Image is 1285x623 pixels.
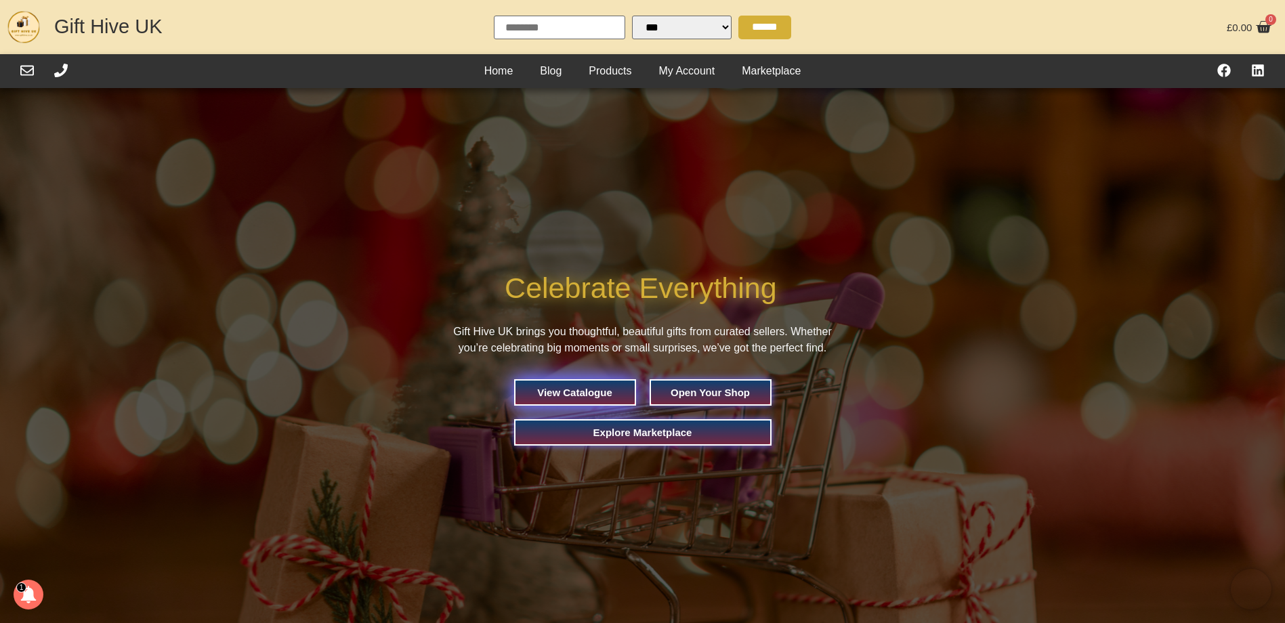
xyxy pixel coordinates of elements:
a: Products [575,61,645,81]
a: Find Us On LinkedIn [1251,64,1265,77]
span: Open Your Shop [671,387,750,398]
span: View Catalogue [537,387,612,398]
a: Home [471,61,527,81]
p: Gift Hive UK brings you thoughtful, beautiful gifts from curated sellers. Whether you’re celebrat... [446,324,839,356]
div: 1 [16,582,26,593]
a: Call Us [54,64,68,77]
span: Explore Marketplace [593,427,692,437]
a: Visit our Facebook Page [1217,64,1231,77]
a: Gift Hive UK [54,16,163,37]
a: Open Your Shop [651,381,770,404]
a: Email Us [20,64,34,77]
a: Explore Marketplace [515,421,770,444]
span: £ [1227,22,1232,33]
a: Blog [526,61,575,81]
a: £0.00 0 [1223,16,1275,39]
iframe: Brevo live chat [1231,569,1271,609]
a: Marketplace [728,61,814,81]
nav: Header Menu [471,61,815,81]
img: GHUK-Site-Icon-2024-2 [7,10,41,44]
a: View Catalogue [515,381,635,404]
a: My Account [645,61,728,81]
span: 0 [1265,14,1276,25]
span: Celebrate Everything [505,271,777,306]
bdi: 0.00 [1227,22,1252,33]
div: Call Us [54,64,68,79]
